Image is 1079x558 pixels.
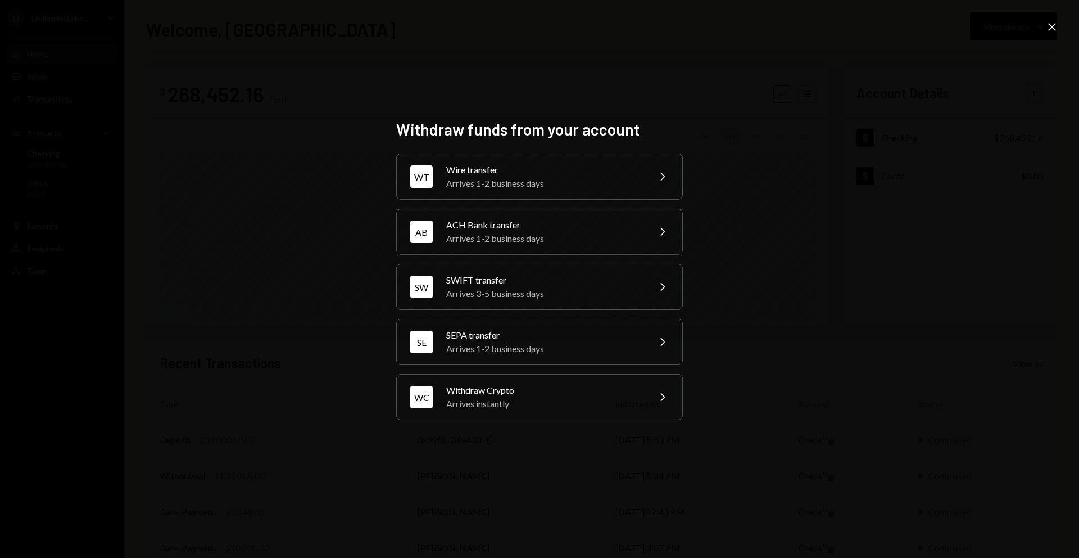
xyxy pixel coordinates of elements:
button: SESEPA transferArrives 1-2 business days [396,319,683,365]
div: SWIFT transfer [446,273,642,287]
button: SWSWIFT transferArrives 3-5 business days [396,264,683,310]
div: Withdraw Crypto [446,384,642,397]
div: SW [410,276,433,298]
div: SEPA transfer [446,328,642,342]
button: ABACH Bank transferArrives 1-2 business days [396,209,683,255]
div: Arrives instantly [446,397,642,411]
div: Arrives 1-2 business days [446,232,642,245]
button: WTWire transferArrives 1-2 business days [396,154,683,200]
div: Wire transfer [446,163,642,177]
button: WCWithdraw CryptoArrives instantly [396,374,683,420]
div: ACH Bank transfer [446,218,642,232]
div: SE [410,331,433,353]
div: WT [410,165,433,188]
div: WC [410,386,433,408]
div: Arrives 1-2 business days [446,342,642,355]
div: Arrives 3-5 business days [446,287,642,300]
div: AB [410,220,433,243]
h2: Withdraw funds from your account [396,119,683,141]
div: Arrives 1-2 business days [446,177,642,190]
